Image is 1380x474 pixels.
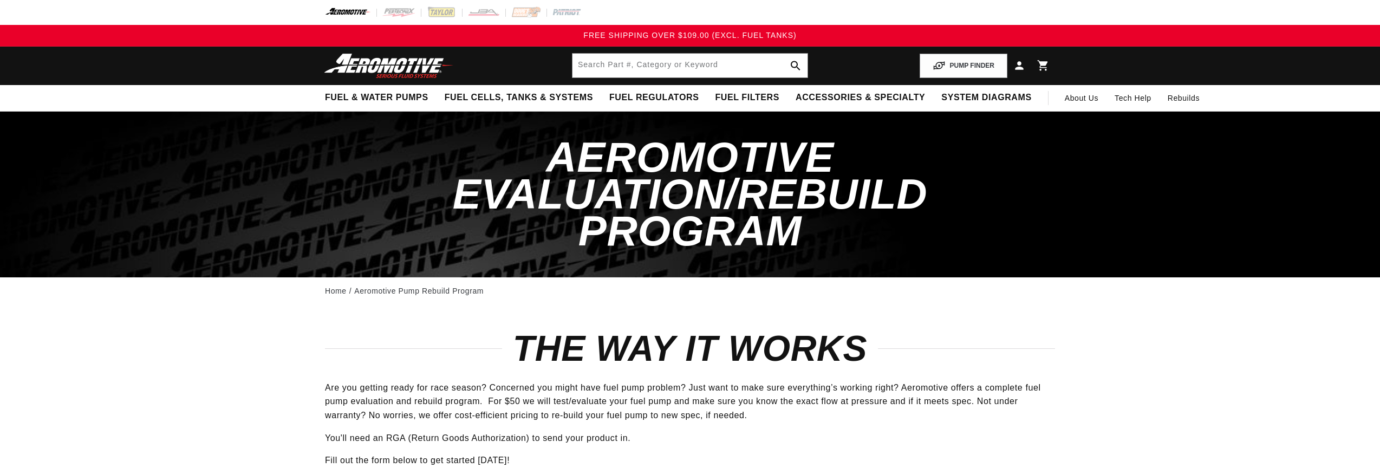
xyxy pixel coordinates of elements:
input: Search by Part Number, Category or Keyword [572,54,808,77]
span: FREE SHIPPING OVER $109.00 (EXCL. FUEL TANKS) [583,31,796,40]
a: Home [325,285,347,297]
h2: THE WAY IT WORKS [325,333,1055,365]
summary: Accessories & Specialty [787,85,933,111]
summary: Tech Help [1106,85,1160,111]
p: You'll need an RGA (Return Goods Authorization) to send your product in. [325,431,1055,445]
summary: Fuel Regulators [601,85,707,111]
p: Fill out the form below to get started [DATE]! [325,453,1055,467]
button: PUMP FINDER [920,54,1007,78]
summary: System Diagrams [933,85,1039,111]
span: Fuel Filters [715,92,779,103]
nav: breadcrumbs [325,285,1055,297]
img: Aeromotive [321,53,457,79]
span: Rebuilds [1168,92,1200,104]
a: About Us [1057,85,1106,111]
a: Aeromotive Pump Rebuild Program [354,285,484,297]
summary: Fuel Filters [707,85,787,111]
summary: Fuel Cells, Tanks & Systems [437,85,601,111]
p: Are you getting ready for race season? Concerned you might have fuel pump problem? Just want to m... [325,381,1055,423]
span: Fuel & Water Pumps [325,92,428,103]
summary: Rebuilds [1160,85,1208,111]
span: Aeromotive Evaluation/Rebuild Program [453,133,928,255]
summary: Fuel & Water Pumps [317,85,437,111]
span: Accessories & Specialty [796,92,925,103]
span: Fuel Regulators [609,92,699,103]
button: search button [784,54,808,77]
span: Fuel Cells, Tanks & Systems [445,92,593,103]
span: About Us [1065,94,1098,102]
span: System Diagrams [941,92,1031,103]
span: Tech Help [1115,92,1151,104]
